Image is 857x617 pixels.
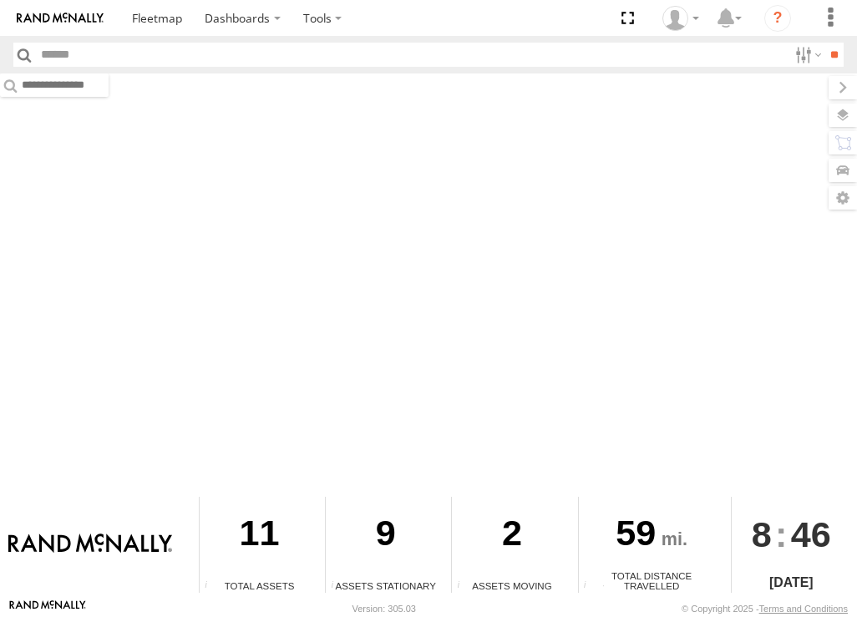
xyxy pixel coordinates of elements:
[752,498,772,570] span: 8
[326,579,445,593] div: Assets Stationary
[326,580,351,593] div: Total number of assets current stationary.
[764,5,791,32] i: ?
[352,604,416,614] div: Version: 305.03
[8,534,172,555] img: Rand McNally
[759,604,848,614] a: Terms and Conditions
[732,497,851,573] div: :
[452,580,477,593] div: Total number of assets current in transit.
[579,569,725,593] div: Total Distance Travelled
[200,579,319,593] div: Total Assets
[682,604,848,614] div: © Copyright 2025 -
[791,498,831,570] span: 46
[452,497,571,579] div: 2
[9,600,86,617] a: Visit our Website
[829,186,857,210] label: Map Settings
[657,6,705,31] div: Valeo Dash
[200,497,319,579] div: 11
[452,579,571,593] div: Assets Moving
[17,13,104,24] img: rand-logo.svg
[200,580,225,593] div: Total number of Enabled Assets
[732,573,851,593] div: [DATE]
[579,497,725,569] div: 59
[789,43,824,67] label: Search Filter Options
[326,497,445,579] div: 9
[579,580,604,593] div: Total distance travelled by all assets within specified date range and applied filters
